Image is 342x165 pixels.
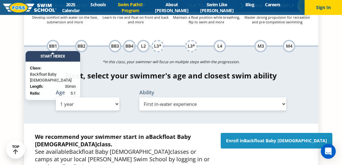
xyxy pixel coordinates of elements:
strong: Class: [30,66,41,70]
img: FOSS Swim School Logo [3,3,56,12]
div: M3 [254,40,267,52]
span: X [63,54,65,59]
a: Blog [240,2,260,7]
a: About [PERSON_NAME] [150,2,194,13]
label: Age [56,90,119,95]
label: Ability [139,90,287,95]
p: Master strong propulsion for recreation and pre-competitive swimming [242,15,313,24]
span: Backfloat Baby [DEMOGRAPHIC_DATA] [69,148,170,155]
div: L4 [214,40,226,52]
a: Careers [260,2,286,7]
a: Schools [85,2,111,7]
p: Learn to rise and float on front and back and more [100,15,171,24]
strong: Ratio: [30,91,40,96]
span: Backfloat Baby [DEMOGRAPHIC_DATA] [30,71,76,83]
h4: Next, select your swimmer's age and closest swim ability [24,71,318,80]
p: *In this class, your swimmer will focus on multiple steps within the progression. [24,58,318,66]
p: Develop comfort with water on the face, submersion and more [30,15,100,24]
strong: We recommend your swimmer start in a class. [35,133,191,148]
div: BB1 [47,40,59,52]
span: 30min [65,83,76,90]
div: BB2 [75,40,88,52]
div: Start Here [26,51,80,62]
a: Swim Like [PERSON_NAME] [194,2,240,13]
div: BB4 [123,40,136,52]
div: Open Intercom Messenger [321,144,336,159]
p: Maintain a float position while breathing, flip to swim and more [171,15,242,24]
span: Backfloat Baby [DEMOGRAPHIC_DATA] [35,133,191,148]
a: Swim Path® Program [111,2,150,13]
a: 2025 Calendar [56,2,85,13]
div: TOP [12,145,19,154]
div: BB3 [109,40,121,52]
span: Backfloat Baby [DEMOGRAPHIC_DATA] [244,138,327,144]
strong: Length: [30,84,43,89]
div: M4 [283,40,295,52]
div: L2 [137,40,150,52]
a: Enroll inBackfloat Baby [DEMOGRAPHIC_DATA] [221,133,332,148]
